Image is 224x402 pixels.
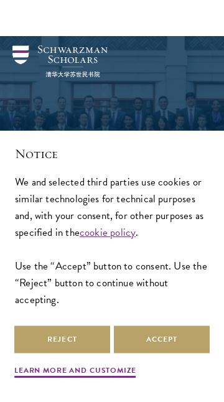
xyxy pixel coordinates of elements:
div: We and selected third parties use cookies or similar technologies for technical purposes and, wit... [15,174,209,308]
button: Accept [114,325,210,353]
button: Reject [14,325,110,353]
button: Learn more and customize [14,365,136,380]
h2: Notice [15,146,209,163]
a: cookie policy [80,225,136,240]
img: Schwarzman Scholars [12,45,108,77]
